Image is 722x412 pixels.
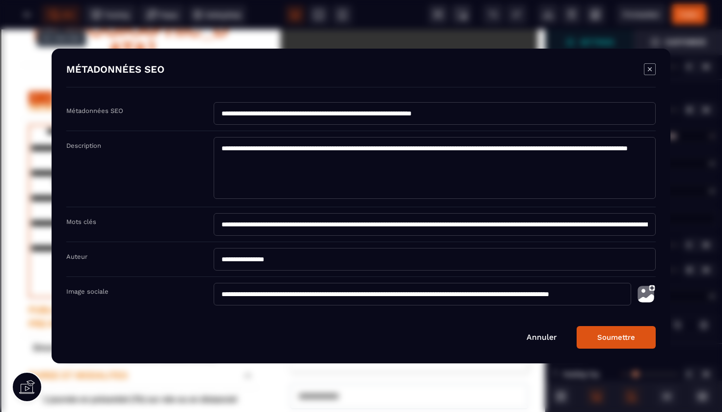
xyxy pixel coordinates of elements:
p: OBJECTIFS PEDAGOGIQUES [28,71,234,85]
h4: MÉTADONNÉES SEO [66,63,165,77]
p: PUBLIC VISE ET PRE-REQUIS [28,274,234,302]
b: POUR FAIRE UNE DEMANDE DE RESERVATION MERCI DE COMPLETER LE FORMULAIRE SUIVANT : [322,178,500,231]
label: Image sociale [66,288,109,295]
label: Auteur [66,253,87,260]
p: DUREE ET MODALITES [28,339,234,353]
button: Soumettre [577,326,656,349]
text: 1 journée en présentiel (7h) sur site ou en distanciel [24,363,256,377]
img: photo-upload.002a6cb0.svg [636,283,656,305]
label: Mots clés [66,218,96,225]
label: Description [66,142,101,149]
label: Métadonnées SEO [66,107,123,114]
a: Annuler [527,332,557,342]
text: Directeur, cadre de soins, cadre administratif, IDEC, ... en santé (sanitaire, social et médico-s... [28,312,251,334]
